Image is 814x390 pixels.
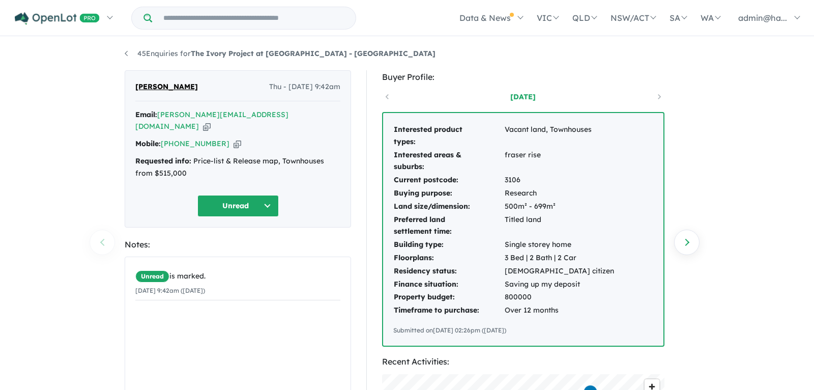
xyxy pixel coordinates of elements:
div: Notes: [125,238,351,252]
td: Vacant land, Townhouses [504,123,615,149]
a: [DATE] [480,92,566,102]
td: Saving up my deposit [504,278,615,291]
nav: breadcrumb [125,48,689,60]
span: [PERSON_NAME] [135,81,198,93]
small: [DATE] 9:42am ([DATE]) [135,287,205,294]
td: 800000 [504,291,615,304]
div: Price-list & Release map, Townhouses from $515,000 [135,155,340,180]
a: [PHONE_NUMBER] [161,139,229,148]
div: Submitted on [DATE] 02:26pm ([DATE]) [393,325,653,336]
td: Land size/dimension: [393,200,504,213]
span: admin@ha... [738,13,787,23]
td: Building type: [393,238,504,252]
td: Timeframe to purchase: [393,304,504,317]
td: Over 12 months [504,304,615,317]
td: Buying purpose: [393,187,504,200]
div: Recent Activities: [382,355,664,369]
div: is marked. [135,270,340,283]
button: Copy [234,138,241,149]
span: Unread [135,270,169,283]
button: Copy [203,121,211,132]
td: Interested areas & suburbs: [393,149,504,174]
td: Property budget: [393,291,504,304]
td: fraser rise [504,149,615,174]
td: Interested product types: [393,123,504,149]
strong: Requested info: [135,156,191,165]
td: [DEMOGRAPHIC_DATA] citizen [504,265,615,278]
td: Floorplans: [393,252,504,265]
td: Titled land [504,213,615,239]
td: Preferred land settlement time: [393,213,504,239]
td: Residency status: [393,265,504,278]
input: Try estate name, suburb, builder or developer [154,7,354,29]
button: Unread [197,195,279,217]
td: Finance situation: [393,278,504,291]
a: [PERSON_NAME][EMAIL_ADDRESS][DOMAIN_NAME] [135,110,288,131]
td: 3106 [504,174,615,187]
span: Thu - [DATE] 9:42am [269,81,340,93]
td: Single storey home [504,238,615,252]
strong: The Ivory Project at [GEOGRAPHIC_DATA] - [GEOGRAPHIC_DATA] [191,49,435,58]
strong: Email: [135,110,157,119]
img: Openlot PRO Logo White [15,12,100,25]
a: 45Enquiries forThe Ivory Project at [GEOGRAPHIC_DATA] - [GEOGRAPHIC_DATA] [125,49,435,58]
div: Buyer Profile: [382,70,664,84]
td: Research [504,187,615,200]
td: 500m² - 699m² [504,200,615,213]
strong: Mobile: [135,139,161,148]
td: 3 Bed | 2 Bath | 2 Car [504,252,615,265]
td: Current postcode: [393,174,504,187]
